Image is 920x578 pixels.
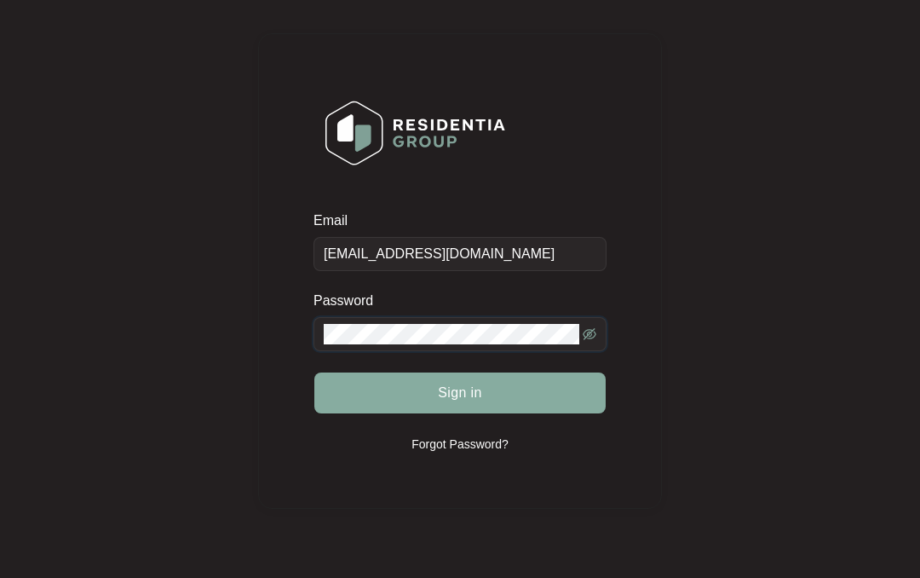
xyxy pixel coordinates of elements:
[313,237,607,271] input: Email
[324,324,579,344] input: Password
[314,90,516,176] img: Login Logo
[313,212,359,229] label: Email
[411,436,509,453] p: Forgot Password?
[313,292,386,309] label: Password
[438,383,482,403] span: Sign in
[583,327,596,341] span: eye-invisible
[314,373,606,413] button: Sign in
